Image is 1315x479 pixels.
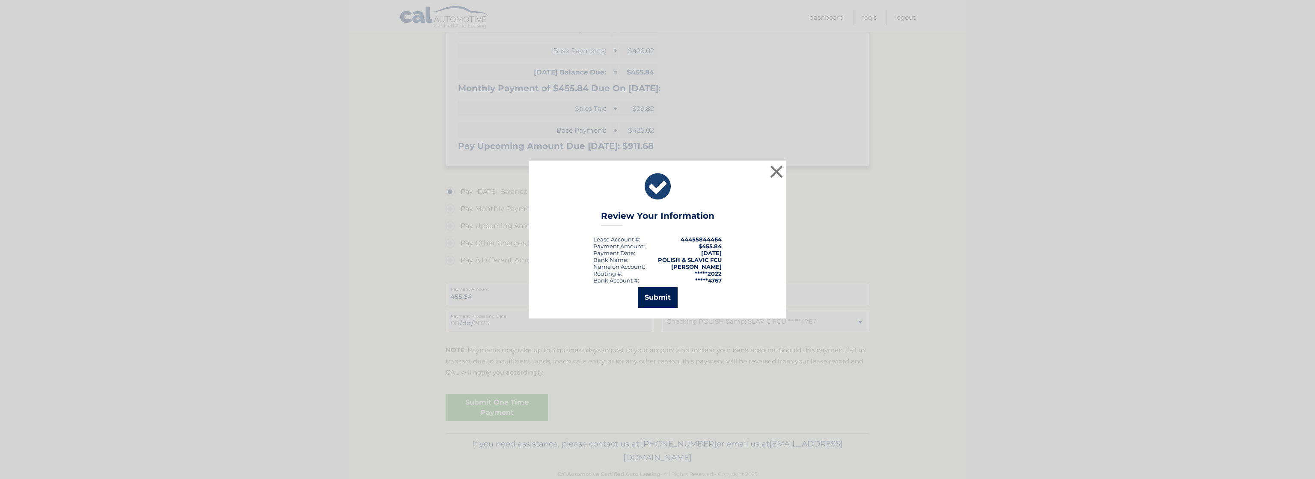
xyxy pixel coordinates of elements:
[593,263,645,270] div: Name on Account:
[671,263,722,270] strong: [PERSON_NAME]
[593,277,639,284] div: Bank Account #:
[701,250,722,256] span: [DATE]
[593,256,628,263] div: Bank Name:
[681,236,722,243] strong: 44455844464
[601,211,714,226] h3: Review Your Information
[593,236,640,243] div: Lease Account #:
[658,256,722,263] strong: POLISH & SLAVIC FCU
[593,250,634,256] span: Payment Date
[768,163,785,180] button: ×
[593,270,622,277] div: Routing #:
[638,287,678,308] button: Submit
[699,243,722,250] span: $455.84
[593,243,645,250] div: Payment Amount:
[593,250,635,256] div: :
